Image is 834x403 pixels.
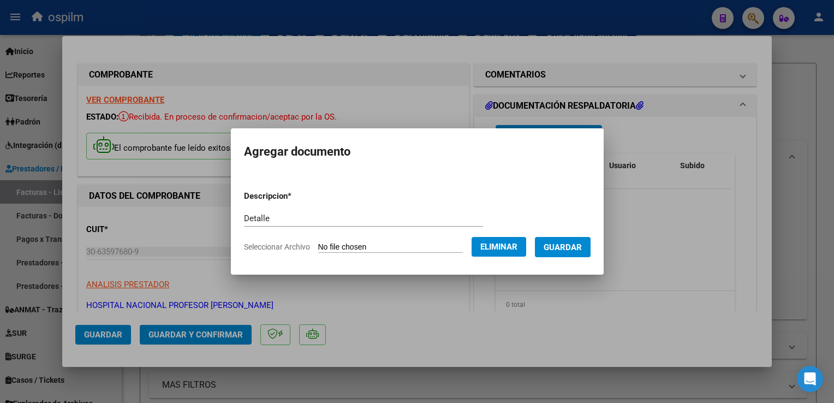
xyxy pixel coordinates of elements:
[797,366,823,392] div: Open Intercom Messenger
[472,237,526,257] button: Eliminar
[244,190,348,203] p: Descripcion
[535,237,591,257] button: Guardar
[244,242,310,251] span: Seleccionar Archivo
[480,242,517,252] span: Eliminar
[244,141,591,162] h2: Agregar documento
[544,242,582,252] span: Guardar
